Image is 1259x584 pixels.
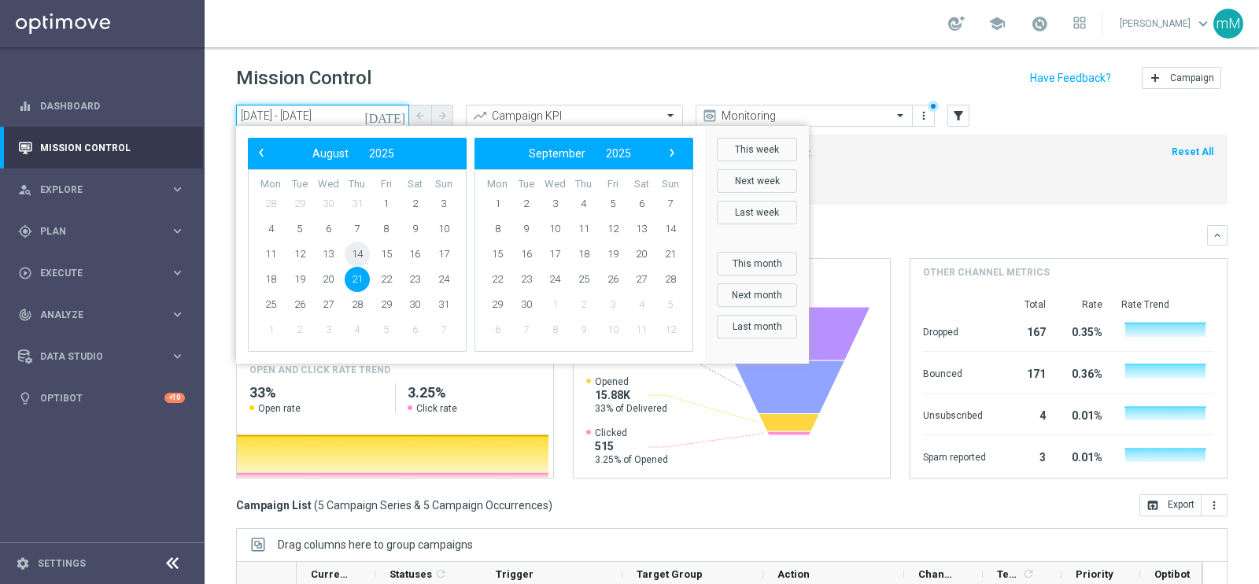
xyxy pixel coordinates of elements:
[1022,567,1035,580] i: refresh
[1139,498,1228,511] multiple-options-button: Export to CSV
[662,142,682,163] span: ›
[402,191,427,216] span: 2
[658,267,683,292] span: 28
[40,268,170,278] span: Execute
[1208,499,1220,512] i: more_vert
[1020,565,1035,582] span: Calculate column
[287,216,312,242] span: 5
[164,393,185,403] div: +10
[432,565,447,582] span: Calculate column
[18,99,32,113] i: equalizer
[302,143,359,164] button: August
[170,349,185,364] i: keyboard_arrow_right
[374,292,399,317] span: 29
[485,267,510,292] span: 22
[316,191,341,216] span: 30
[415,110,426,121] i: arrow_back
[717,283,797,307] button: Next month
[629,317,654,342] span: 11
[777,568,810,580] span: Action
[1146,499,1159,512] i: open_in_browser
[18,391,32,405] i: lightbulb
[571,317,596,342] span: 9
[916,106,932,125] button: more_vert
[278,538,473,551] div: Row Groups
[17,100,186,113] div: equalizer Dashboard
[18,183,170,197] div: Explore
[512,178,541,191] th: weekday
[18,224,32,238] i: gps_fixed
[343,178,372,191] th: weekday
[629,267,654,292] span: 27
[437,110,448,121] i: arrow_forward
[371,178,401,191] th: weekday
[1065,443,1102,468] div: 0.01%
[596,143,641,164] button: 2025
[431,242,456,267] span: 17
[252,143,272,164] button: ‹
[40,227,170,236] span: Plan
[571,242,596,267] span: 18
[571,267,596,292] span: 25
[18,224,170,238] div: Plan
[40,127,185,168] a: Mission Control
[542,242,567,267] span: 17
[170,307,185,322] i: keyboard_arrow_right
[287,292,312,317] span: 26
[717,252,797,275] button: This month
[17,142,186,154] button: Mission Control
[918,568,956,580] span: Channel
[17,225,186,238] div: gps_fixed Plan keyboard_arrow_right
[40,310,170,320] span: Analyze
[1121,298,1214,311] div: Rate Trend
[18,308,170,322] div: Analyze
[542,292,567,317] span: 1
[431,105,453,127] button: arrow_forward
[314,178,343,191] th: weekday
[18,266,32,280] i: play_circle_outline
[345,267,370,292] span: 21
[514,216,539,242] span: 9
[658,292,683,317] span: 5
[606,147,631,160] span: 2025
[287,242,312,267] span: 12
[402,267,427,292] span: 23
[627,178,656,191] th: weekday
[595,388,667,402] span: 15.88K
[514,267,539,292] span: 23
[1149,72,1161,84] i: add
[258,191,283,216] span: 28
[658,191,683,216] span: 7
[312,147,349,160] span: August
[466,105,683,127] ng-select: Campaign KPI
[1213,9,1243,39] div: mM
[17,392,186,405] button: lightbulb Optibot +10
[258,317,283,342] span: 1
[374,267,399,292] span: 22
[1065,318,1102,343] div: 0.35%
[548,498,552,512] span: )
[600,317,626,342] span: 10
[40,85,185,127] a: Dashboard
[434,567,447,580] i: refresh
[1065,360,1102,385] div: 0.36%
[1139,494,1202,516] button: open_in_browser Export
[258,267,283,292] span: 18
[542,317,567,342] span: 8
[1065,298,1102,311] div: Rate
[696,105,913,127] ng-select: Monitoring
[485,317,510,342] span: 6
[402,317,427,342] span: 6
[1194,15,1212,32] span: keyboard_arrow_down
[431,267,456,292] span: 24
[485,242,510,267] span: 15
[1212,230,1223,241] i: keyboard_arrow_down
[401,178,430,191] th: weekday
[541,178,570,191] th: weekday
[629,191,654,216] span: 6
[318,498,548,512] span: 5 Campaign Series & 5 Campaign Occurrences
[600,292,626,317] span: 3
[258,242,283,267] span: 11
[542,267,567,292] span: 24
[923,443,986,468] div: Spam reported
